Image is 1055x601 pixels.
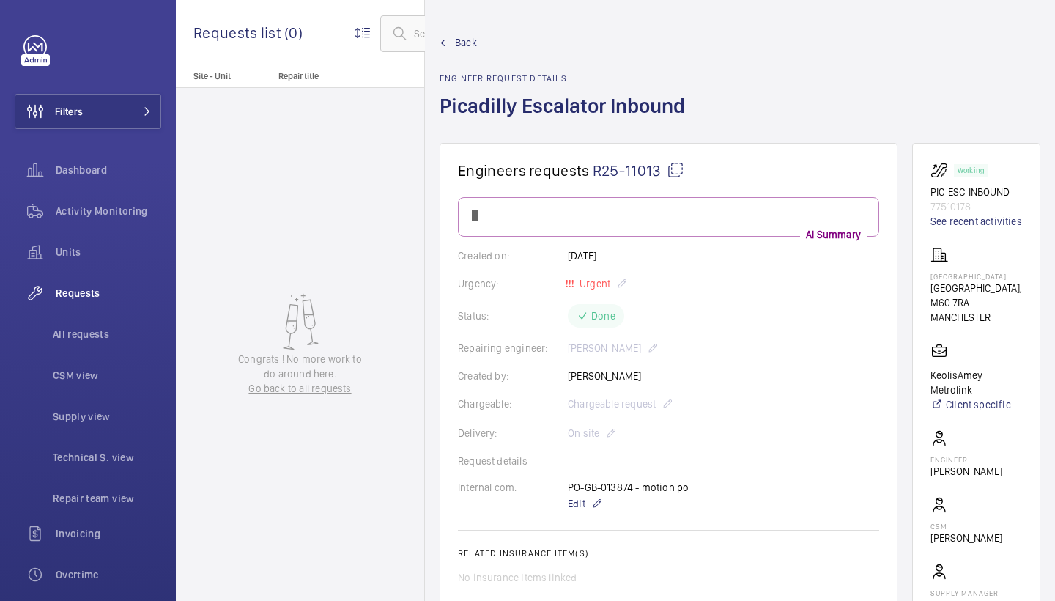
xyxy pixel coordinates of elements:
span: Activity Monitoring [56,204,161,218]
button: Filters [15,94,161,129]
img: escalator.svg [930,161,954,179]
span: CSM view [53,368,161,383]
span: Supply view [53,409,161,424]
p: [GEOGRAPHIC_DATA], [930,281,1022,295]
p: CSM [930,522,1002,531]
span: Edit [568,496,585,511]
h1: Picadilly Escalator Inbound [440,92,694,143]
span: Filters [55,104,83,119]
p: Congrats ! No more work to do around here. [232,352,369,381]
p: 77510178 [930,199,1022,214]
h2: Related insurance item(s) [458,548,879,558]
p: Repair title [278,71,375,81]
a: See recent activities [930,214,1022,229]
p: M60 7RA MANCHESTER [930,295,1022,325]
span: Requests list [193,23,284,42]
span: All requests [53,327,161,342]
input: Search by request or quote number [380,15,616,52]
p: Supply manager [930,589,1022,597]
h2: Engineer request details [440,73,694,84]
span: Dashboard [56,163,161,177]
p: PIC-ESC-INBOUND [930,185,1022,199]
p: KeolisAmey Metrolink [930,368,1022,397]
p: AI Summary [800,227,867,242]
p: [GEOGRAPHIC_DATA] [930,272,1022,281]
a: Go back to all requests [232,381,369,396]
p: Engineer [930,455,1002,464]
span: Back [455,35,477,50]
span: Requests [56,286,161,300]
p: Site - Unit [176,71,273,81]
span: R25-11013 [593,161,684,180]
span: Overtime [56,567,161,582]
p: [PERSON_NAME] [930,531,1002,545]
p: [PERSON_NAME] [930,464,1002,479]
a: Client specific [930,397,1022,412]
span: Technical S. view [53,450,161,465]
span: Repair team view [53,491,161,506]
span: Invoicing [56,526,161,541]
p: Working [958,168,984,173]
span: Engineers requests [458,161,590,180]
span: Units [56,245,161,259]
